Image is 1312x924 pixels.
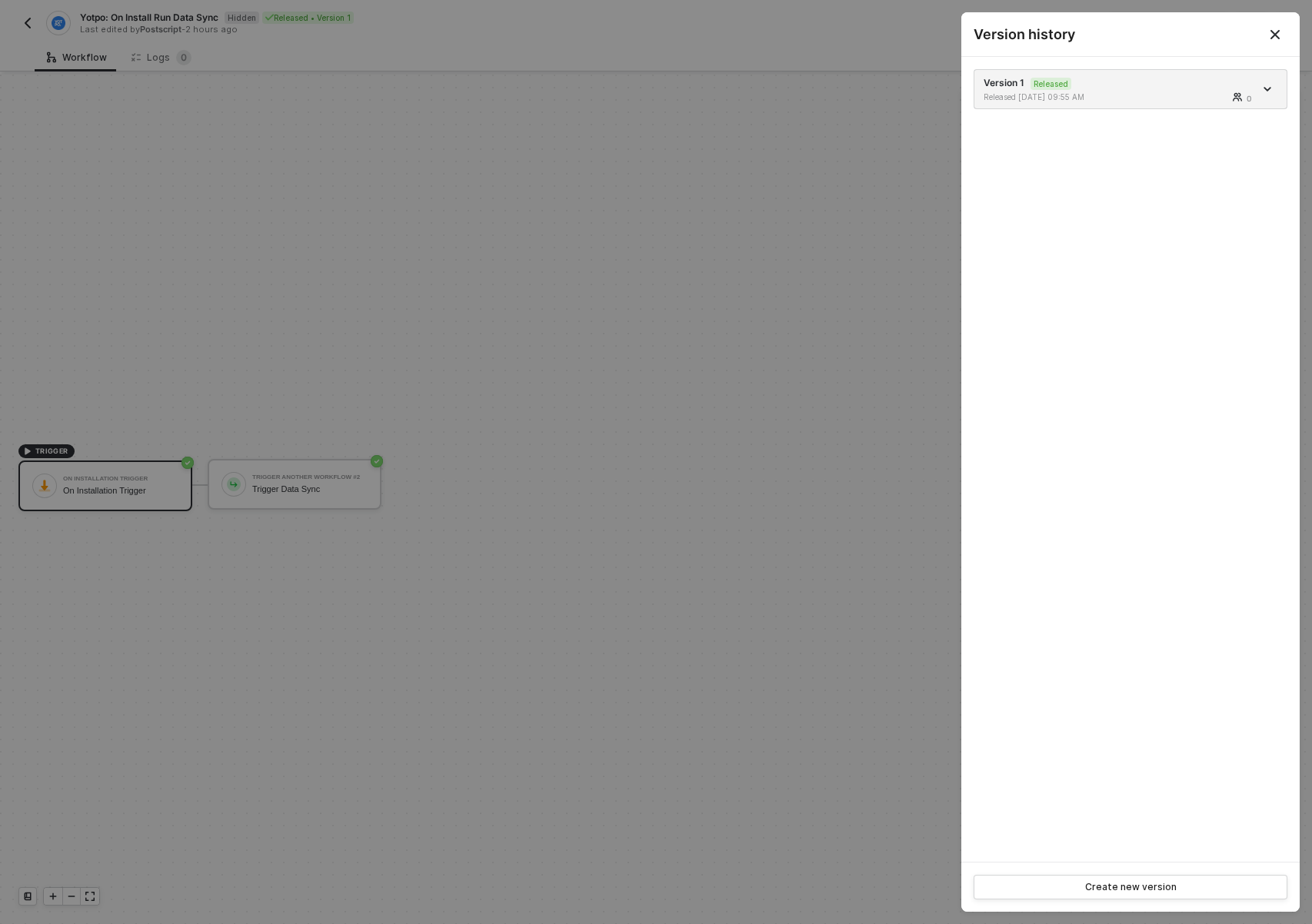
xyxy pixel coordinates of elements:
[1085,881,1177,893] div: Create new version
[974,875,1287,899] button: Create new version
[1264,85,1274,93] span: icon-arrow-down
[1247,92,1251,105] div: 0
[1031,78,1071,90] sup: Released
[984,91,1121,102] div: Released [DATE] 09:55 AM
[1250,12,1300,56] button: Close
[974,25,1287,44] div: Version history
[984,76,1254,102] div: Version 1
[1233,92,1244,101] span: icon-users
